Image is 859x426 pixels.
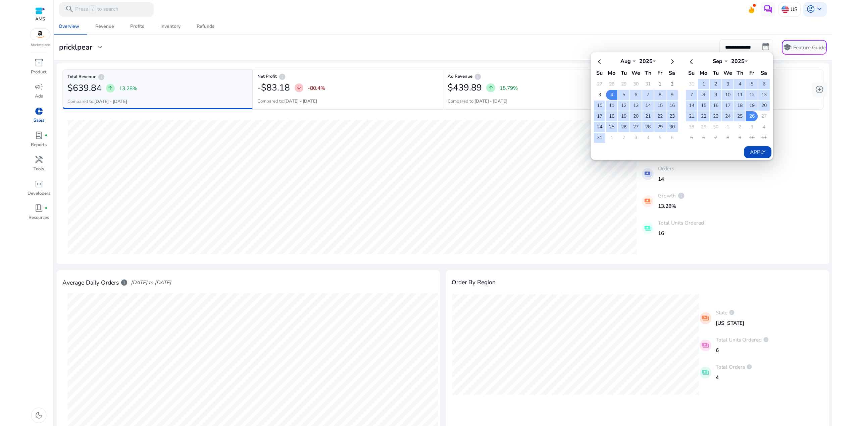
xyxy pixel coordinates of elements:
[791,3,797,15] p: US
[781,6,789,13] img: us.svg
[119,84,137,92] p: 13.28%
[296,85,302,91] span: arrow_downward
[62,279,128,286] h4: Average Daily Orders
[35,180,43,188] span: code_blocks
[279,73,286,80] span: info
[45,207,48,210] span: fiber_manual_record
[308,84,325,92] p: -80.4%
[716,363,752,371] p: Total Orders
[474,73,482,80] span: info
[31,142,47,148] p: Reports
[257,98,317,105] p: Compared to:
[500,84,518,92] p: 15.79%
[474,98,507,104] b: [DATE] - [DATE]
[642,168,654,180] mat-icon: payments
[35,58,43,67] span: inventory_2
[75,5,118,13] p: Press to search
[452,279,496,286] h4: Order By Region
[448,82,482,93] h2: $439.89
[708,58,728,65] div: Sep
[107,85,113,91] span: arrow_upward
[29,215,49,221] p: Resources
[27,202,51,227] a: book_4fiber_manual_recordResources
[658,202,685,210] p: 13.28%
[30,29,50,40] img: amazon.svg
[716,319,744,327] p: [US_STATE]
[806,5,815,13] span: account_circle
[783,43,792,52] span: school
[59,24,79,29] div: Overview
[35,155,43,164] span: handyman
[35,107,43,116] span: donut_small
[130,24,144,29] div: Profits
[642,223,654,234] mat-icon: payments
[746,364,752,370] span: info
[34,166,44,173] p: Tools
[27,154,51,178] a: handymanTools
[35,16,45,23] p: AMS
[448,98,507,105] p: Compared to:
[45,134,48,137] span: fiber_manual_record
[27,105,51,129] a: donut_smallSales
[700,340,711,351] mat-icon: payments
[658,192,685,199] p: Growth
[716,373,752,381] p: 4
[729,310,735,316] span: info
[700,367,711,378] mat-icon: payments
[284,98,317,104] b: [DATE] - [DATE]
[716,336,769,344] p: Total Units Ordered
[658,219,704,227] p: Total Units Ordered
[815,85,824,94] span: add_circle
[89,5,96,13] span: /
[59,43,92,52] h3: pricklpear
[98,73,105,81] span: info
[34,117,44,124] p: Sales
[27,130,51,154] a: lab_profilefiber_manual_recordReports
[95,24,114,29] div: Revenue
[257,76,438,77] h6: Net Profit
[35,131,43,140] span: lab_profile
[27,81,51,105] a: campaignAds
[120,279,128,286] span: info
[642,195,654,207] mat-icon: payments
[131,279,171,286] span: [DATE] to [DATE]
[636,58,656,65] div: 2025
[815,5,824,13] span: keyboard_arrow_down
[27,178,51,202] a: code_blocksDevelopers
[160,24,181,29] div: Inventory
[35,93,43,100] p: Ads
[658,175,674,183] p: 14
[27,57,51,81] a: inventory_2Product
[35,204,43,212] span: book_4
[677,192,685,199] span: info
[35,82,43,91] span: campaign
[65,5,74,13] span: search
[257,82,290,93] h2: -$83.18
[94,99,127,105] b: [DATE] - [DATE]
[716,309,744,316] p: State
[35,411,43,420] span: dark_mode
[488,85,494,91] span: arrow_upward
[197,24,214,29] div: Refunds
[31,69,47,76] p: Product
[763,337,769,343] span: info
[658,165,674,172] p: Orders
[28,190,50,197] p: Developers
[812,82,827,97] button: add_circle
[700,312,711,324] mat-icon: payments
[448,76,628,77] h6: Ad Revenue
[67,76,248,78] h6: Total Revenue
[716,346,769,354] p: 6
[67,99,127,105] p: Compared to:
[793,44,826,51] p: Feature Guide
[95,43,104,52] span: expand_more
[782,40,827,55] button: schoolFeature Guide
[31,43,50,48] p: Marketplace
[616,58,636,65] div: Aug
[744,146,771,158] button: Apply
[728,58,748,65] div: 2025
[658,229,704,237] p: 16
[67,83,102,94] h2: $639.84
